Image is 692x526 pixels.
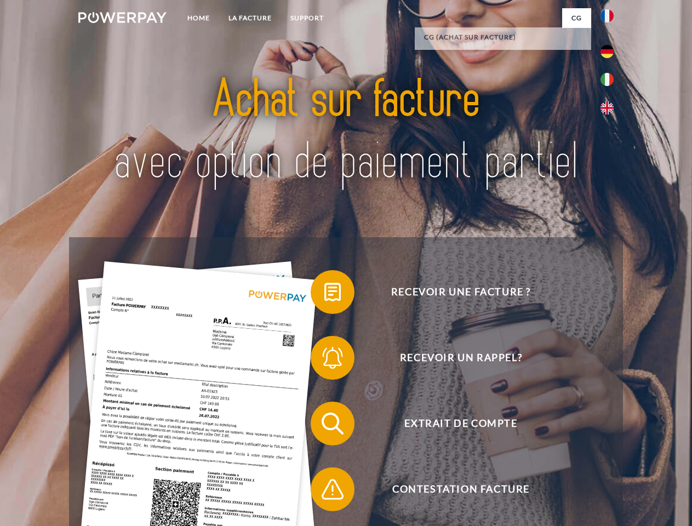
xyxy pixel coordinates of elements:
a: LA FACTURE [219,8,281,28]
img: it [601,73,614,86]
span: Contestation Facture [327,467,595,511]
img: qb_bell.svg [319,344,346,371]
a: Home [178,8,219,28]
img: title-powerpay_fr.svg [105,53,587,210]
a: CG (achat sur facture) [415,27,591,47]
img: qb_warning.svg [319,476,346,503]
span: Extrait de compte [327,402,595,445]
a: Support [281,8,333,28]
button: Recevoir un rappel? [311,336,596,380]
a: CG [562,8,591,28]
span: Recevoir une facture ? [327,270,595,314]
img: de [601,45,614,58]
button: Recevoir une facture ? [311,270,596,314]
img: en [601,101,614,115]
button: Contestation Facture [311,467,596,511]
img: qb_bill.svg [319,278,346,306]
img: logo-powerpay-white.svg [78,12,167,23]
img: qb_search.svg [319,410,346,437]
span: Recevoir un rappel? [327,336,595,380]
button: Extrait de compte [311,402,596,445]
img: fr [601,9,614,22]
a: CG (Compte de crédit/paiement partiel) [415,47,591,67]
